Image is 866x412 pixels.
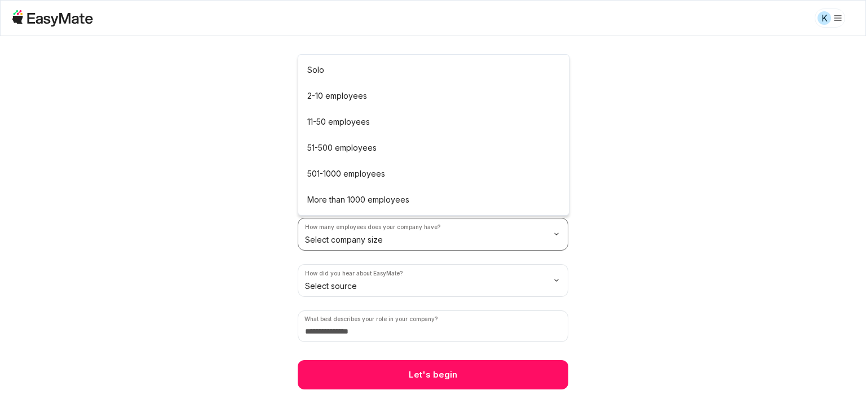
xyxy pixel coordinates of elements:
[307,142,377,154] p: 51-500 employees
[307,194,409,206] p: More than 1000 employees
[307,90,367,102] p: 2-10 employees
[307,168,385,180] p: 501-1000 employees
[307,116,370,128] p: 11-50 employees
[307,64,324,76] p: Solo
